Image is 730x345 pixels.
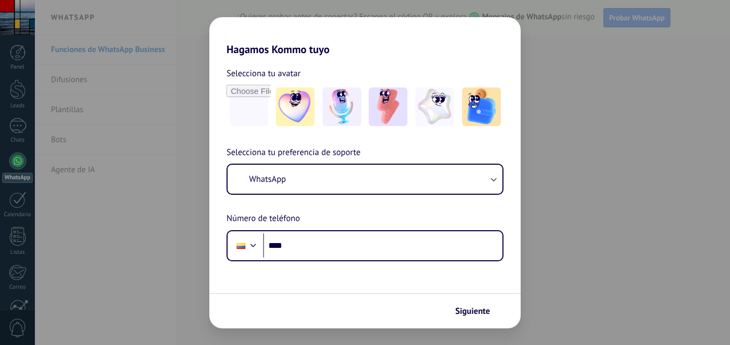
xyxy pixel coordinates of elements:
span: WhatsApp [249,174,286,185]
img: -3.jpeg [369,87,407,126]
button: Siguiente [450,302,505,320]
img: -4.jpeg [415,87,454,126]
button: WhatsApp [228,165,502,194]
span: Siguiente [455,307,490,315]
span: Selecciona tu avatar [227,67,301,80]
img: -5.jpeg [462,87,501,126]
img: -1.jpeg [276,87,315,126]
img: -2.jpeg [323,87,361,126]
div: Ecuador: + 593 [231,234,251,257]
span: Selecciona tu preferencia de soporte [227,146,361,160]
h2: Hagamos Kommo tuyo [209,17,521,56]
span: Número de teléfono [227,212,300,226]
